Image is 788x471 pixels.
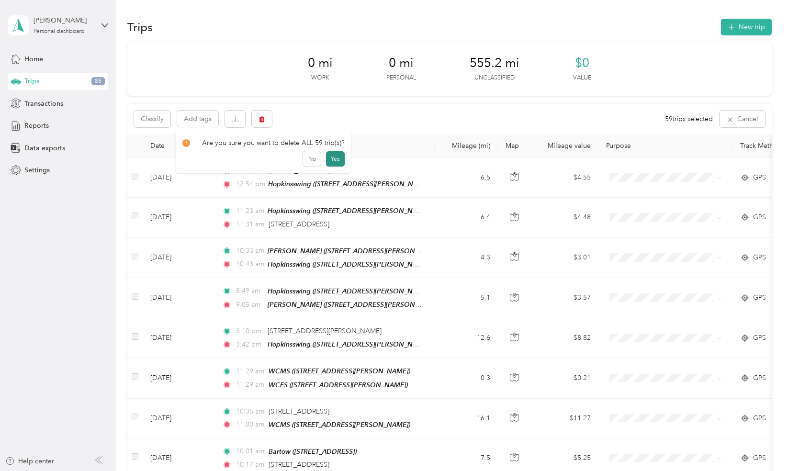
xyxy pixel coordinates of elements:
[236,286,263,296] span: 8:49 am
[721,19,772,35] button: New trip
[236,419,264,430] span: 11:00 am
[269,407,329,415] span: [STREET_ADDRESS]
[143,158,214,198] td: [DATE]
[753,373,766,383] span: GPS
[236,366,264,377] span: 11:29 am
[753,252,766,263] span: GPS
[34,15,93,25] div: [PERSON_NAME]
[269,367,410,375] span: WCMS ([STREET_ADDRESS][PERSON_NAME])
[435,238,498,278] td: 4.3
[269,460,329,469] span: [STREET_ADDRESS]
[236,259,263,269] span: 10:43 am
[24,99,63,109] span: Transactions
[236,406,264,417] span: 10:35 am
[268,207,431,215] span: Hopkinsswing ([STREET_ADDRESS][PERSON_NAME])
[236,219,264,230] span: 11:31 am
[531,238,598,278] td: $3.01
[24,143,65,153] span: Data exports
[24,165,50,175] span: Settings
[435,198,498,237] td: 6.4
[531,158,598,198] td: $4.55
[753,172,766,183] span: GPS
[127,22,153,32] h1: Trips
[236,246,263,256] span: 10:33 am
[474,74,515,82] p: Unclassified
[389,56,414,71] span: 0 mi
[753,212,766,223] span: GPS
[498,134,531,158] th: Map
[753,292,766,303] span: GPS
[143,278,214,318] td: [DATE]
[143,238,214,278] td: [DATE]
[269,220,329,228] span: [STREET_ADDRESS]
[268,327,382,335] span: [STREET_ADDRESS][PERSON_NAME]
[177,111,218,127] button: Add tags
[236,179,264,190] span: 12:54 pm
[531,134,598,158] th: Mileage value
[24,54,43,64] span: Home
[143,134,214,158] th: Date
[531,318,598,358] td: $8.82
[386,74,416,82] p: Personal
[303,151,321,167] button: No
[435,278,498,318] td: 5.1
[269,381,408,389] span: WCES ([STREET_ADDRESS][PERSON_NAME])
[435,318,498,358] td: 12.6
[269,448,357,455] span: Bartow ([STREET_ADDRESS])
[435,134,498,158] th: Mileage (mi)
[236,326,263,336] span: 3:10 pm
[268,287,431,295] span: Hopkinsswing ([STREET_ADDRESS][PERSON_NAME])
[236,300,263,310] span: 9:05 am
[531,399,598,438] td: $11.27
[435,358,498,398] td: 0.3
[531,278,598,318] td: $3.57
[143,358,214,398] td: [DATE]
[575,56,589,71] span: $0
[91,77,105,86] span: 88
[308,56,333,71] span: 0 mi
[665,114,713,124] span: 59 trips selected
[435,399,498,438] td: 16.1
[134,111,170,127] button: Classify
[268,247,442,255] span: [PERSON_NAME] ([STREET_ADDRESS][PERSON_NAME])
[236,446,264,457] span: 10:01 am
[720,111,765,127] button: Cancel
[236,339,263,350] span: 3:42 pm
[5,456,54,466] button: Help center
[326,151,345,167] button: Yes
[269,421,410,428] span: WCMS ([STREET_ADDRESS][PERSON_NAME])
[531,358,598,398] td: $0.21
[24,121,49,131] span: Reports
[311,74,329,82] p: Work
[734,417,788,471] iframe: Everlance-gr Chat Button Frame
[143,318,214,358] td: [DATE]
[24,76,39,86] span: Trips
[531,198,598,237] td: $4.48
[268,301,442,309] span: [PERSON_NAME] ([STREET_ADDRESS][PERSON_NAME])
[143,399,214,438] td: [DATE]
[753,413,766,424] span: GPS
[236,380,264,390] span: 11:29 am
[182,138,345,148] div: Are you sure you want to delete ALL 59 trip(s)?
[236,206,263,216] span: 11:23 am
[598,134,732,158] th: Purpose
[34,29,85,34] div: Personal dashboard
[143,198,214,237] td: [DATE]
[435,158,498,198] td: 6.5
[573,74,591,82] p: Value
[470,56,519,71] span: 555.2 mi
[753,333,766,343] span: GPS
[268,260,431,269] span: Hopkinsswing ([STREET_ADDRESS][PERSON_NAME])
[268,180,431,188] span: Hopkinsswing ([STREET_ADDRESS][PERSON_NAME])
[236,460,264,470] span: 10:17 am
[268,340,431,348] span: Hopkinsswing ([STREET_ADDRESS][PERSON_NAME])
